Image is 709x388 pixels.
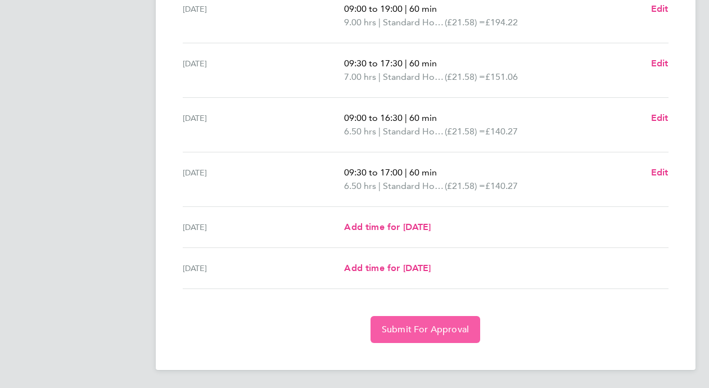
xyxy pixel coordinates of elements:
[344,222,431,232] span: Add time for [DATE]
[378,17,381,28] span: |
[405,58,407,69] span: |
[485,17,518,28] span: £194.22
[409,58,437,69] span: 60 min
[183,2,345,29] div: [DATE]
[651,166,669,179] a: Edit
[183,220,345,234] div: [DATE]
[344,3,403,14] span: 09:00 to 19:00
[651,58,669,69] span: Edit
[651,3,669,14] span: Edit
[344,126,376,137] span: 6.50 hrs
[383,125,445,138] span: Standard Hourly
[344,58,403,69] span: 09:30 to 17:30
[485,126,518,137] span: £140.27
[405,112,407,123] span: |
[445,181,485,191] span: (£21.58) =
[382,324,469,335] span: Submit For Approval
[445,126,485,137] span: (£21.58) =
[344,167,403,178] span: 09:30 to 17:00
[445,71,485,82] span: (£21.58) =
[651,167,669,178] span: Edit
[344,220,431,234] a: Add time for [DATE]
[183,166,345,193] div: [DATE]
[344,71,376,82] span: 7.00 hrs
[183,111,345,138] div: [DATE]
[344,261,431,275] a: Add time for [DATE]
[485,181,518,191] span: £140.27
[183,261,345,275] div: [DATE]
[405,167,407,178] span: |
[485,71,518,82] span: £151.06
[383,16,445,29] span: Standard Hourly
[371,316,480,343] button: Submit For Approval
[651,112,669,123] span: Edit
[344,263,431,273] span: Add time for [DATE]
[651,57,669,70] a: Edit
[183,57,345,84] div: [DATE]
[409,167,437,178] span: 60 min
[409,112,437,123] span: 60 min
[344,112,403,123] span: 09:00 to 16:30
[344,17,376,28] span: 9.00 hrs
[344,181,376,191] span: 6.50 hrs
[651,2,669,16] a: Edit
[383,179,445,193] span: Standard Hourly
[405,3,407,14] span: |
[378,181,381,191] span: |
[378,71,381,82] span: |
[383,70,445,84] span: Standard Hourly
[445,17,485,28] span: (£21.58) =
[378,126,381,137] span: |
[651,111,669,125] a: Edit
[409,3,437,14] span: 60 min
